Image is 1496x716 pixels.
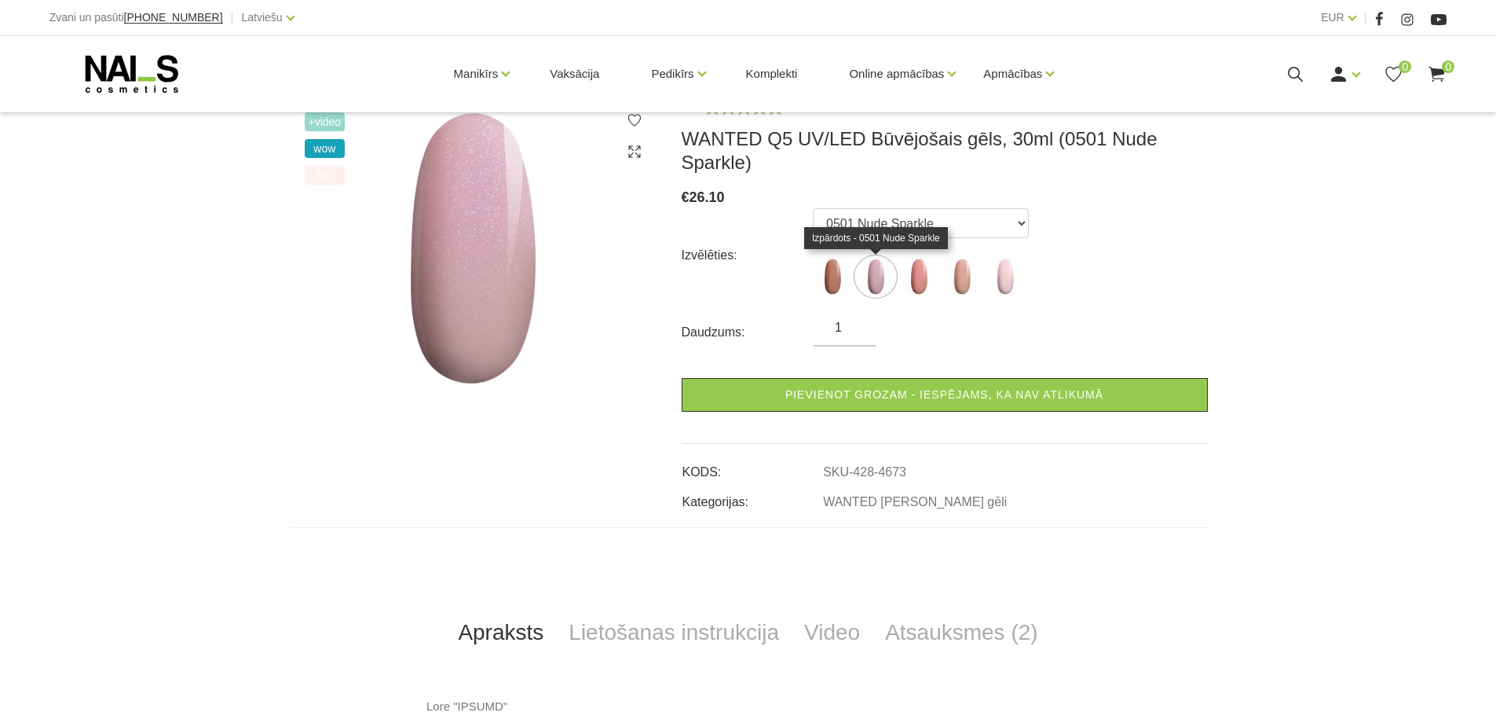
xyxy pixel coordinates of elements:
[682,452,823,482] td: KODS:
[1384,64,1403,84] a: 0
[651,42,693,105] a: Pedikīrs
[733,36,810,112] a: Komplekti
[682,243,814,268] div: Izvēlēties:
[682,127,1208,174] h3: WANTED Q5 UV/LED Būvējošais gēls, 30ml (0501 Nude Sparkle)
[682,189,689,205] span: €
[1321,8,1344,27] a: EUR
[983,42,1042,105] a: Apmācības
[942,257,982,296] label: Nav atlikumā
[305,112,346,131] span: +Video
[942,257,982,296] img: ...
[792,607,872,659] a: Video
[556,607,792,659] a: Lietošanas instrukcija
[856,257,895,296] label: Nav atlikumā
[231,8,234,28] span: |
[1399,61,1411,73] span: 0
[289,97,658,400] img: WANTED Q5 UV/LED Būvējošais gēls, 30ml
[49,8,223,28] div: Zvani un pasūti
[537,36,612,112] a: Vaksācija
[1427,64,1447,84] a: 0
[899,257,938,296] img: ...
[682,482,823,512] td: Kategorijas:
[689,189,725,205] span: 26.10
[305,166,346,185] span: top
[856,257,895,296] img: ...
[1442,61,1454,73] span: 0
[823,465,906,479] a: SKU-428-4673
[124,11,223,24] span: [PHONE_NUMBER]
[242,8,283,27] a: Latviešu
[813,257,852,296] img: ...
[445,607,556,659] a: Apraksts
[305,139,346,158] span: wow
[872,607,1051,659] a: Atsauksmes (2)
[986,257,1025,296] img: ...
[849,42,944,105] a: Online apmācības
[1364,8,1367,28] span: |
[682,320,814,345] div: Daudzums:
[682,378,1208,412] a: Pievienot grozam
[823,495,1007,509] a: WANTED [PERSON_NAME] gēli
[454,42,499,105] a: Manikīrs
[124,12,223,24] a: [PHONE_NUMBER]
[986,257,1025,296] label: Nav atlikumā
